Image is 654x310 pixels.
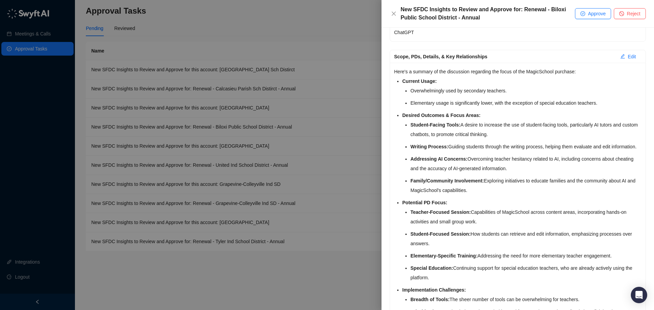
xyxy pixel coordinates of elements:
strong: Special Education: [410,265,453,271]
strong: Current Usage: [402,78,437,84]
strong: Elementary-Specific Training: [410,253,478,259]
span: close [391,11,396,16]
p: ChatGPT [394,28,641,37]
strong: Teacher-Focused Session: [410,209,471,215]
button: Close [390,10,398,18]
li: The sheer number of tools can be overwhelming for teachers. [410,295,641,304]
strong: Addressing AI Concerns: [410,156,468,162]
button: Reject [614,8,646,19]
li: Exploring initiatives to educate families and the community about AI and MagicSchool's capabilities. [410,176,641,195]
strong: Potential PD Focus: [402,200,447,205]
li: A desire to increase the use of student-facing tools, particularly AI tutors and custom chatbots,... [410,120,641,139]
strong: Implementation Challenges: [402,287,466,293]
li: Capabilities of MagicSchool across content areas, incorporating hands-on activities and small gro... [410,207,641,226]
strong: Family/Community Involvement: [410,178,484,183]
li: Continuing support for special education teachers, who are already actively using the platform. [410,263,641,282]
strong: Student-Focused Session: [410,231,471,237]
li: Overcoming teacher hesitancy related to AI, including concerns about cheating and the accuracy of... [410,154,641,173]
button: Approve [575,8,611,19]
span: stop [619,11,624,16]
li: Addressing the need for more elementary teacher engagement. [410,251,641,261]
span: check-circle [580,11,585,16]
strong: Desired Outcomes & Focus Areas: [402,113,481,118]
div: Open Intercom Messenger [631,287,647,303]
span: edit [620,54,625,59]
div: Scope, PDs, Details, & Key Relationships [394,53,615,60]
strong: Writing Process: [410,144,448,149]
span: Edit [628,53,636,60]
span: Approve [588,10,606,17]
li: Elementary usage is significantly lower, with the exception of special education teachers. [410,98,641,108]
p: Here's a summary of the discussion regarding the focus of the MagicSchool purchase: [394,67,641,76]
div: New SFDC Insights to Review and Approve for: Renewal - Biloxi Public School District - Annual [401,5,575,22]
span: Reject [627,10,640,17]
li: Overwhelmingly used by secondary teachers. [410,86,641,95]
li: Guiding students through the writing process, helping them evaluate and edit information. [410,142,641,151]
strong: Breadth of Tools: [410,297,450,302]
li: How students can retrieve and edit information, emphasizing processes over answers. [410,229,641,248]
button: Edit [615,51,641,62]
strong: Student-Facing Tools: [410,122,461,128]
